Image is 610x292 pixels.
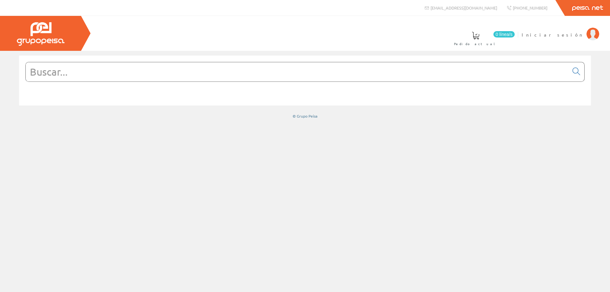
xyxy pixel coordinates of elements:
[430,5,497,10] span: [EMAIL_ADDRESS][DOMAIN_NAME]
[513,5,547,10] span: [PHONE_NUMBER]
[19,113,591,119] div: © Grupo Peisa
[522,31,583,38] span: Iniciar sesión
[454,41,497,47] span: Pedido actual
[26,62,569,81] input: Buscar...
[17,22,64,46] img: Grupo Peisa
[493,31,515,37] span: 0 línea/s
[522,26,599,32] a: Iniciar sesión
